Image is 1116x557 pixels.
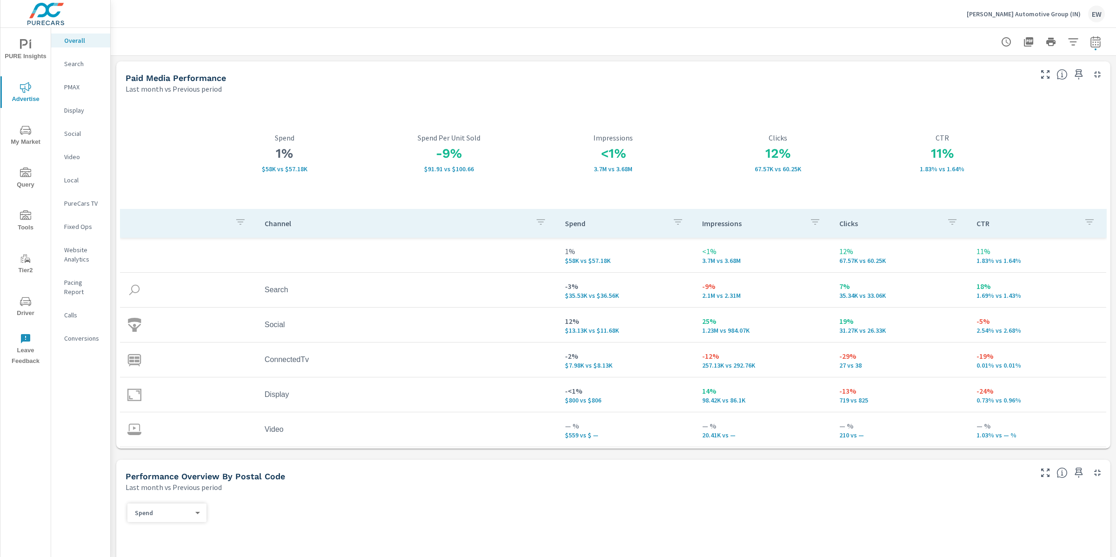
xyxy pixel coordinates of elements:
p: -9% [702,281,824,292]
div: Social [51,127,110,141]
button: Minimize Widget [1090,465,1105,480]
p: -24% [976,385,1099,396]
p: $57,995 vs $57,177 [565,257,687,264]
p: 3,701,783 vs 3,677,181 [702,257,824,264]
p: Clicks [839,219,939,228]
p: 25% [702,315,824,327]
span: Query [3,168,48,190]
span: PURE Insights [3,39,48,62]
p: PMAX [64,82,103,92]
p: CTR [860,134,1024,142]
div: Fixed Ops [51,220,110,234]
p: 31,271 vs 26,330 [839,327,962,334]
p: 11% [976,246,1099,257]
p: Conversions [64,334,103,343]
p: $7,977 vs $8,132 [565,362,687,369]
span: My Market [3,125,48,148]
p: Display [64,106,103,115]
div: Spend [127,509,199,517]
p: Spend [565,219,665,228]
p: 18% [976,281,1099,292]
button: "Export Report to PDF" [1019,33,1038,51]
p: 1.03% vs — % [976,431,1099,439]
p: Pacing Report [64,278,103,296]
p: 0.01% vs 0.01% [976,362,1099,369]
p: Local [64,175,103,185]
p: 14% [702,385,824,396]
p: Last month vs Previous period [126,482,222,493]
p: 98,420 vs 86,097 [702,396,824,404]
p: — % [702,420,824,431]
img: icon-display.svg [127,388,141,402]
p: 1.83% vs 1.64% [976,257,1099,264]
p: $800 vs $806 [565,396,687,404]
p: 0.73% vs 0.96% [976,396,1099,404]
p: 2.54% vs 2.68% [976,327,1099,334]
p: $13,134 vs $11,680 [565,327,687,334]
p: Social [64,129,103,138]
p: — % [976,420,1099,431]
img: icon-connectedtv.svg [127,353,141,367]
p: $57,995 vs $57,177 [202,165,367,173]
p: 1,229,096 vs 984,071 [702,327,824,334]
td: Social [257,313,558,336]
p: Impressions [702,219,802,228]
p: Impressions [531,134,696,142]
span: Save this to your personalized report [1071,465,1086,480]
h3: 11% [860,146,1024,161]
span: Leave Feedback [3,333,48,367]
div: Conversions [51,331,110,345]
p: Fixed Ops [64,222,103,231]
td: ConnectedTv [257,348,558,371]
p: 20,408 vs — [702,431,824,439]
p: 12% [565,315,687,327]
h3: 12% [696,146,860,161]
h5: Paid Media Performance [126,73,226,83]
p: 12% [839,246,962,257]
p: Overall [64,36,103,45]
div: Pacing Report [51,275,110,299]
div: Website Analytics [51,243,110,266]
p: 67,570 vs 60,253 [696,165,860,173]
div: Search [51,57,110,71]
p: CTR [976,219,1076,228]
img: icon-social.svg [127,318,141,332]
p: Last month vs Previous period [126,83,222,94]
p: 1% [565,246,687,257]
td: Display [257,383,558,406]
p: 1.69% vs 1.43% [976,292,1099,299]
td: Video [257,418,558,441]
div: Overall [51,34,110,47]
button: Make Fullscreen [1038,67,1053,82]
div: PureCars TV [51,196,110,210]
p: Spend [135,509,192,517]
span: Tools [3,210,48,233]
p: 35,343 vs 33,060 [839,292,962,299]
h3: 1% [202,146,367,161]
h3: <1% [531,146,696,161]
span: Understand performance metrics over the selected time range. [1056,69,1068,80]
button: Make Fullscreen [1038,465,1053,480]
p: Clicks [696,134,860,142]
p: -19% [976,350,1099,362]
p: 1.83% vs 1.64% [860,165,1024,173]
p: Calls [64,310,103,320]
p: -2% [565,350,687,362]
h3: -9% [367,146,531,161]
p: 2,096,726 vs 2,314,250 [702,292,824,299]
p: -13% [839,385,962,396]
p: Spend Per Unit Sold [367,134,531,142]
p: Video [64,152,103,161]
div: Display [51,103,110,117]
img: icon-search.svg [127,283,141,297]
p: Search [64,59,103,68]
p: -3% [565,281,687,292]
span: Tier2 [3,253,48,276]
p: 19% [839,315,962,327]
p: -12% [702,350,824,362]
p: 3,701,783 vs 3,677,181 [531,165,696,173]
p: 7% [839,281,962,292]
span: Advertise [3,82,48,105]
span: Understand performance data by postal code. Individual postal codes can be selected and expanded ... [1056,467,1068,478]
p: 67,570 vs 60,253 [839,257,962,264]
